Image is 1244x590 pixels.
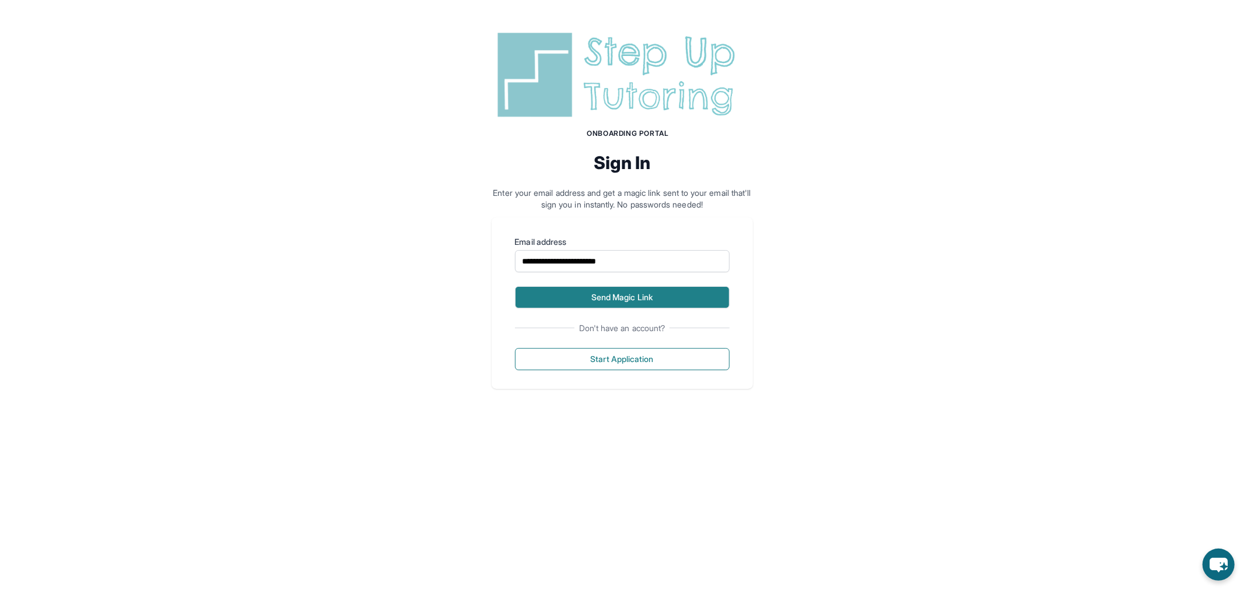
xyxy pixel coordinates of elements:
[492,28,753,122] img: Step Up Tutoring horizontal logo
[515,236,730,248] label: Email address
[503,129,753,138] h1: Onboarding Portal
[492,152,753,173] h2: Sign In
[515,348,730,370] button: Start Application
[574,322,670,334] span: Don't have an account?
[515,286,730,308] button: Send Magic Link
[492,187,753,210] p: Enter your email address and get a magic link sent to your email that'll sign you in instantly. N...
[1203,549,1235,581] button: chat-button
